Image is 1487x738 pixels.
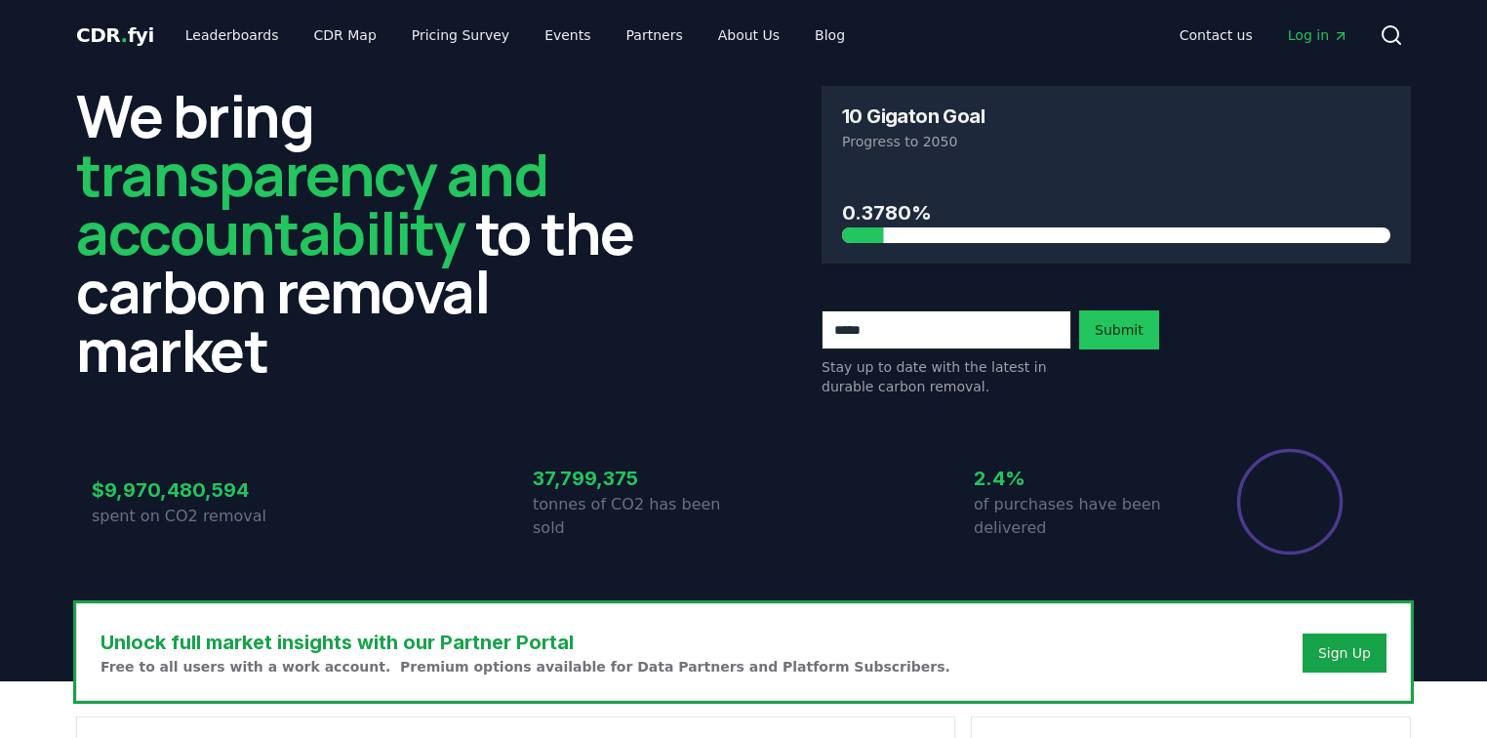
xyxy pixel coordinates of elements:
[533,464,743,493] h3: 37,799,375
[974,493,1185,540] p: of purchases have been delivered
[842,106,985,126] h3: 10 Gigaton Goal
[92,505,302,528] p: spent on CO2 removal
[1272,18,1364,53] a: Log in
[170,18,861,53] nav: Main
[1235,447,1345,556] div: Percentage of sales delivered
[396,18,525,53] a: Pricing Survey
[1079,310,1159,349] button: Submit
[822,357,1071,396] p: Stay up to date with the latest in durable carbon removal.
[1164,18,1364,53] nav: Main
[533,493,743,540] p: tonnes of CO2 has been sold
[1288,25,1348,45] span: Log in
[100,657,950,676] p: Free to all users with a work account. Premium options available for Data Partners and Platform S...
[170,18,295,53] a: Leaderboards
[1318,643,1371,663] a: Sign Up
[76,21,154,49] a: CDR.fyi
[299,18,392,53] a: CDR Map
[76,23,154,47] span: CDR fyi
[76,134,547,272] span: transparency and accountability
[611,18,699,53] a: Partners
[1164,18,1268,53] a: Contact us
[92,475,302,505] h3: $9,970,480,594
[76,86,665,379] h2: We bring to the carbon removal market
[703,18,795,53] a: About Us
[100,628,950,657] h3: Unlock full market insights with our Partner Portal
[121,23,128,47] span: .
[842,132,1390,151] p: Progress to 2050
[974,464,1185,493] h3: 2.4%
[529,18,606,53] a: Events
[799,18,861,53] a: Blog
[842,198,1390,227] h3: 0.3780%
[1303,634,1387,673] button: Sign Up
